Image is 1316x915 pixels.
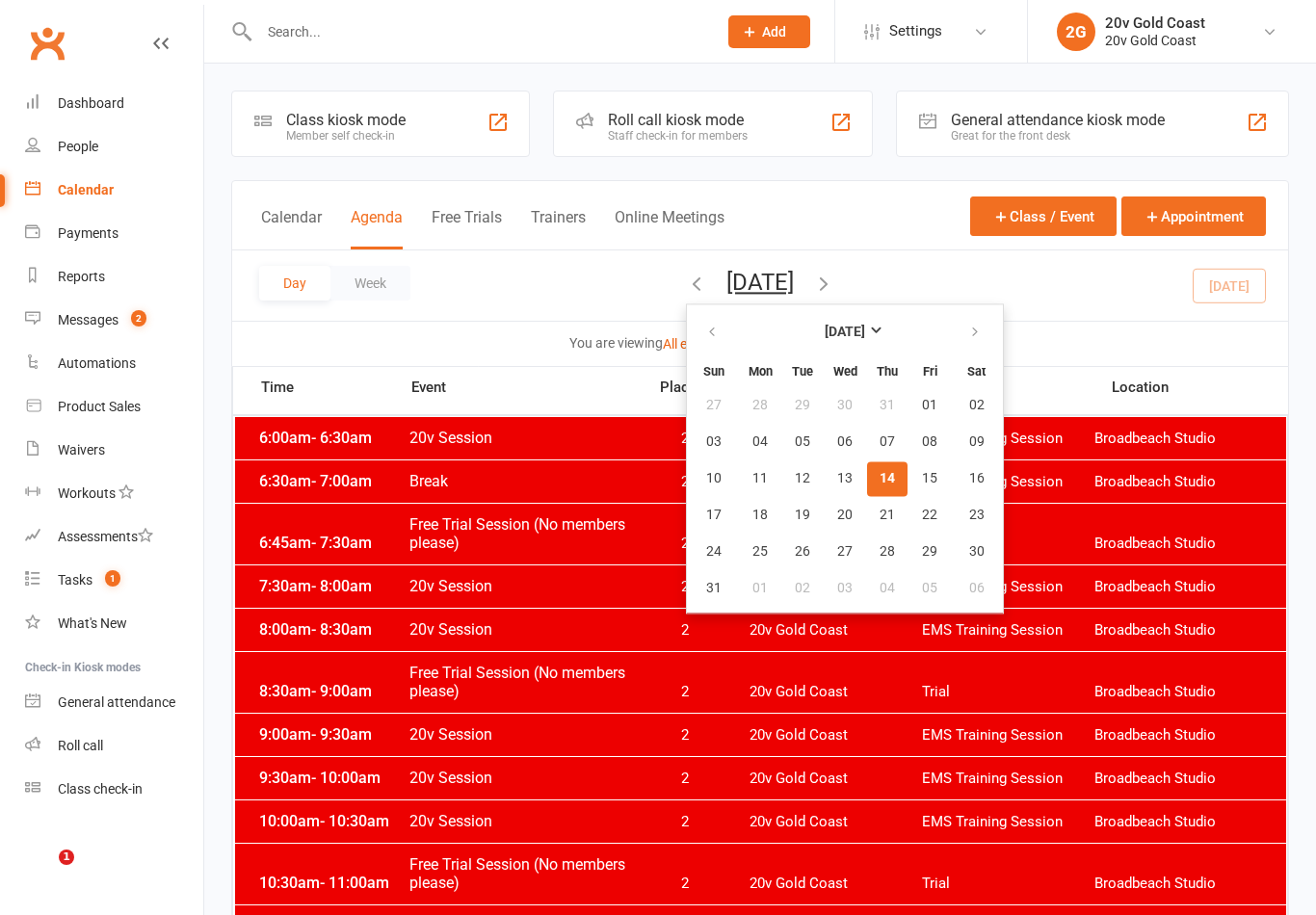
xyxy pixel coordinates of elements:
button: 04 [867,571,908,606]
button: 13 [825,461,865,496]
span: Add [762,24,786,39]
span: 04 [880,581,895,596]
button: Class / Event [970,196,1117,236]
span: Trial [922,683,1094,701]
span: EMS Training Session [922,473,1094,491]
span: 13 [837,471,853,486]
button: 19 [782,498,823,533]
strong: [DATE] [825,325,865,340]
span: Break [408,472,635,490]
button: 14 [867,461,908,496]
span: 05 [922,581,937,596]
div: Reports [58,269,105,284]
button: 03 [689,425,738,459]
span: 11 [752,471,768,486]
span: - 6:30am [311,429,372,447]
span: EMS Training Session [922,813,1094,831]
button: 06 [825,425,865,459]
a: All events [663,336,737,352]
a: Product Sales [25,385,203,429]
a: Workouts [25,472,203,515]
div: Class kiosk mode [286,111,406,129]
small: Sunday [703,364,724,379]
input: Search... [253,18,703,45]
button: 28 [867,535,908,569]
span: 06 [837,434,853,450]
button: 02 [952,388,1001,423]
span: 20v Gold Coast [750,770,922,788]
span: 08 [922,434,937,450]
span: 9:30am [254,769,408,787]
span: 8:30am [254,682,408,700]
span: 20v Gold Coast [750,875,922,893]
span: 10:30am [254,874,408,892]
span: Broadbeach Studio [1094,535,1267,553]
button: 30 [825,388,865,423]
div: Roll call kiosk mode [608,111,748,129]
span: Free Trial Session (No members please) [408,855,635,892]
button: 20 [825,498,865,533]
span: 20v Gold Coast [750,683,922,701]
span: 30 [969,544,985,560]
span: 19 [795,508,810,523]
span: 20v Gold Coast [750,813,922,831]
span: 02 [795,581,810,596]
span: 2 [634,726,735,745]
small: Monday [749,364,773,379]
span: Settings [889,10,942,53]
div: 20v Gold Coast [1105,14,1205,32]
span: 2 [634,875,735,893]
button: 10 [689,461,738,496]
span: 01 [922,398,937,413]
a: Clubworx [23,19,71,67]
span: 17 [706,508,722,523]
span: 2 [634,535,735,553]
a: Payments [25,212,203,255]
small: Friday [923,364,937,379]
span: 20v Session [408,812,635,830]
span: 2 [634,430,735,448]
div: Dashboard [58,95,124,111]
button: 16 [952,461,1001,496]
div: Waivers [58,442,105,457]
span: 30 [837,398,853,413]
button: 31 [867,388,908,423]
button: Trainers [531,208,586,249]
small: Tuesday [792,364,813,379]
small: Thursday [877,364,898,379]
span: Broadbeach Studio [1094,578,1267,596]
div: Assessments [58,529,153,544]
span: Broadbeach Studio [1094,813,1267,831]
a: Messages 2 [25,299,203,342]
button: 29 [782,388,823,423]
span: Broadbeach Studio [1094,875,1267,893]
button: 28 [740,388,780,423]
div: Workouts [58,485,116,501]
span: - 7:30am [311,534,372,552]
div: Staff check-in for members [608,129,748,143]
span: Event [410,379,646,397]
span: 21 [880,508,895,523]
span: EMS Training Session [922,621,1094,640]
span: 8:00am [254,620,408,639]
span: 2 [634,621,735,640]
button: Online Meetings [615,208,724,249]
button: Day [259,266,330,301]
div: Roll call [58,738,103,753]
span: 03 [706,434,722,450]
a: What's New [25,602,203,645]
span: 28 [752,398,768,413]
span: EMS Training Session [922,578,1094,596]
strong: You are viewing [569,335,663,351]
span: 20 [837,508,853,523]
button: Add [728,15,810,48]
span: 27 [706,398,722,413]
button: Appointment [1121,196,1266,236]
span: Broadbeach Studio [1094,683,1267,701]
span: 23 [969,508,985,523]
span: 20v Session [408,769,635,787]
span: Location [1112,380,1287,395]
button: 18 [740,498,780,533]
button: 07 [867,425,908,459]
span: - 11:00am [320,874,389,892]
